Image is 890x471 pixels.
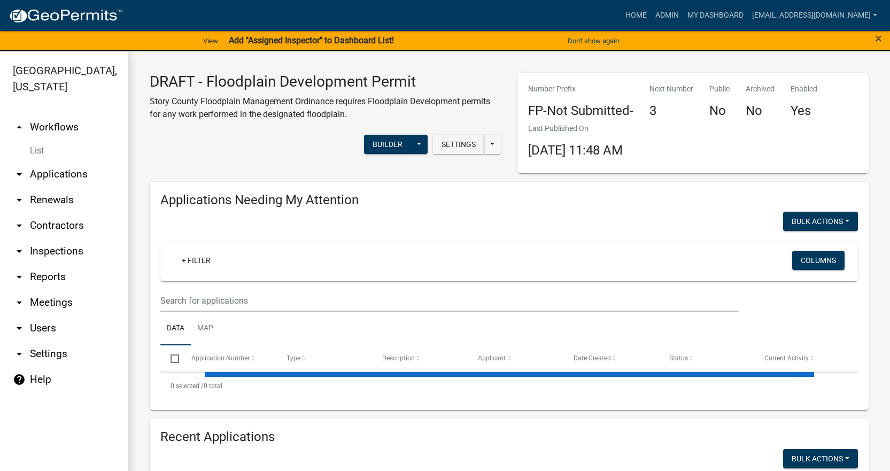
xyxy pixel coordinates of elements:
i: arrow_drop_down [13,348,26,360]
i: arrow_drop_up [13,121,26,134]
span: × [875,31,882,46]
p: Number Prefix [528,83,633,95]
a: + Filter [173,251,219,270]
i: arrow_drop_down [13,322,26,335]
h4: Yes [791,103,817,119]
span: Applicant [478,354,506,362]
span: Date Created [574,354,611,362]
a: Data [160,312,191,346]
i: arrow_drop_down [13,194,26,206]
datatable-header-cell: Select [160,345,181,371]
button: Bulk Actions [783,212,858,231]
div: 0 total [160,373,858,399]
span: Type [287,354,300,362]
span: Description [382,354,415,362]
strong: Add "Assigned Inspector" to Dashboard List! [229,35,394,45]
button: Bulk Actions [783,449,858,468]
datatable-header-cell: Applicant [468,345,563,371]
datatable-header-cell: Date Created [563,345,659,371]
button: Close [875,32,882,45]
span: Application Number [191,354,250,362]
datatable-header-cell: Application Number [181,345,276,371]
p: Last Published On [528,123,623,134]
p: Enabled [791,83,817,95]
span: Current Activity [764,354,809,362]
datatable-header-cell: Type [276,345,372,371]
i: arrow_drop_down [13,219,26,232]
h4: FP-Not Submitted- [528,103,633,119]
a: Admin [651,5,683,26]
span: 0 selected / [171,382,204,390]
a: My Dashboard [683,5,748,26]
a: [EMAIL_ADDRESS][DOMAIN_NAME] [748,5,881,26]
h4: 3 [649,103,693,119]
p: Story County Floodplain Management Ordinance requires Floodplain Development permits for any work... [150,95,501,121]
p: Public [709,83,730,95]
a: Home [621,5,651,26]
h4: No [746,103,775,119]
datatable-header-cell: Status [659,345,754,371]
h4: No [709,103,730,119]
p: Next Number [649,83,693,95]
i: help [13,373,26,386]
i: arrow_drop_down [13,168,26,181]
i: arrow_drop_down [13,271,26,283]
button: Columns [792,251,845,270]
a: View [199,32,222,50]
button: Settings [433,135,484,154]
h3: DRAFT - Floodplain Development Permit [150,73,501,91]
datatable-header-cell: Current Activity [754,345,850,371]
p: Archived [746,83,775,95]
i: arrow_drop_down [13,296,26,309]
a: Map [191,312,220,346]
span: [DATE] 11:48 AM [528,143,623,158]
datatable-header-cell: Description [372,345,468,371]
i: arrow_drop_down [13,245,26,258]
button: Don't show again [563,32,623,50]
input: Search for applications [160,290,739,312]
span: Status [669,354,688,362]
button: Builder [364,135,411,154]
h4: Recent Applications [160,429,858,445]
h4: Applications Needing My Attention [160,192,858,208]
